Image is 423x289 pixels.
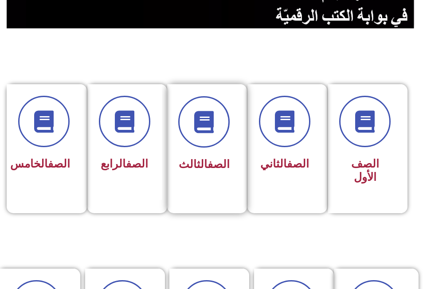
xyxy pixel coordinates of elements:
[126,157,148,170] a: الصف
[179,158,230,171] span: الثالث
[101,157,148,170] span: الرابع
[287,157,309,170] a: الصف
[10,157,70,170] span: الخامس
[208,158,230,171] a: الصف
[48,157,70,170] a: الصف
[260,157,309,170] span: الثاني
[351,157,379,184] span: الصف الأول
